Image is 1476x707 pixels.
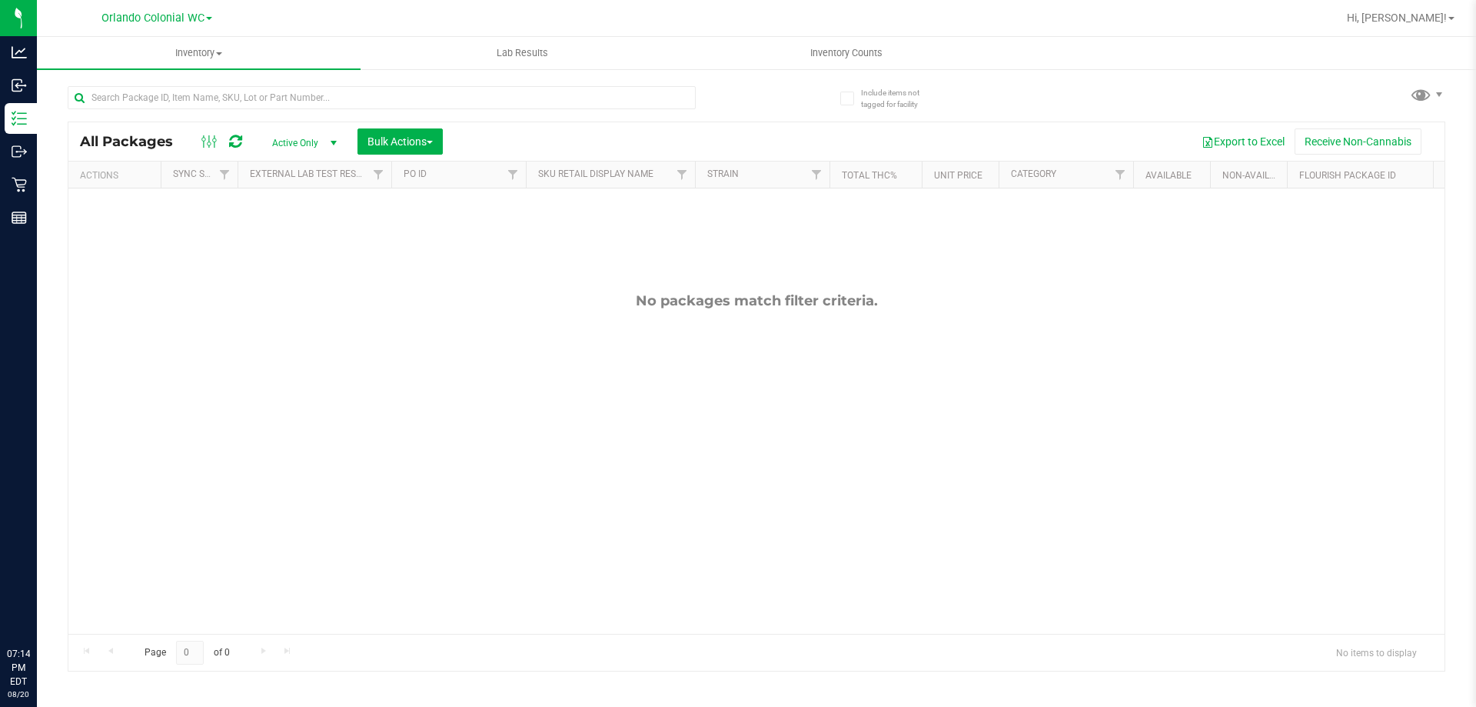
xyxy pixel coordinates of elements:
[538,168,653,179] a: SKU Retail Display Name
[1299,170,1396,181] a: Flourish Package ID
[804,162,829,188] a: Filter
[68,86,696,109] input: Search Package ID, Item Name, SKU, Lot or Part Number...
[684,37,1008,69] a: Inventory Counts
[15,584,61,630] iframe: Resource center
[12,78,27,93] inline-svg: Inbound
[404,168,427,179] a: PO ID
[12,45,27,60] inline-svg: Analytics
[1295,128,1421,155] button: Receive Non-Cannabis
[7,647,30,689] p: 07:14 PM EDT
[37,46,361,60] span: Inventory
[861,87,938,110] span: Include items not tagged for facility
[1108,162,1133,188] a: Filter
[7,689,30,700] p: 08/20
[366,162,391,188] a: Filter
[361,37,684,69] a: Lab Results
[80,133,188,150] span: All Packages
[1011,168,1056,179] a: Category
[101,12,204,25] span: Orlando Colonial WC
[1222,170,1291,181] a: Non-Available
[12,210,27,225] inline-svg: Reports
[790,46,903,60] span: Inventory Counts
[131,641,242,665] span: Page of 0
[12,177,27,192] inline-svg: Retail
[12,111,27,126] inline-svg: Inventory
[1324,641,1429,664] span: No items to display
[842,170,897,181] a: Total THC%
[476,46,569,60] span: Lab Results
[12,144,27,159] inline-svg: Outbound
[357,128,443,155] button: Bulk Actions
[37,37,361,69] a: Inventory
[173,168,232,179] a: Sync Status
[500,162,526,188] a: Filter
[934,170,982,181] a: Unit Price
[212,162,238,188] a: Filter
[707,168,739,179] a: Strain
[1347,12,1447,24] span: Hi, [PERSON_NAME]!
[250,168,371,179] a: External Lab Test Result
[68,292,1444,309] div: No packages match filter criteria.
[1192,128,1295,155] button: Export to Excel
[670,162,695,188] a: Filter
[367,135,433,148] span: Bulk Actions
[1145,170,1192,181] a: Available
[80,170,155,181] div: Actions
